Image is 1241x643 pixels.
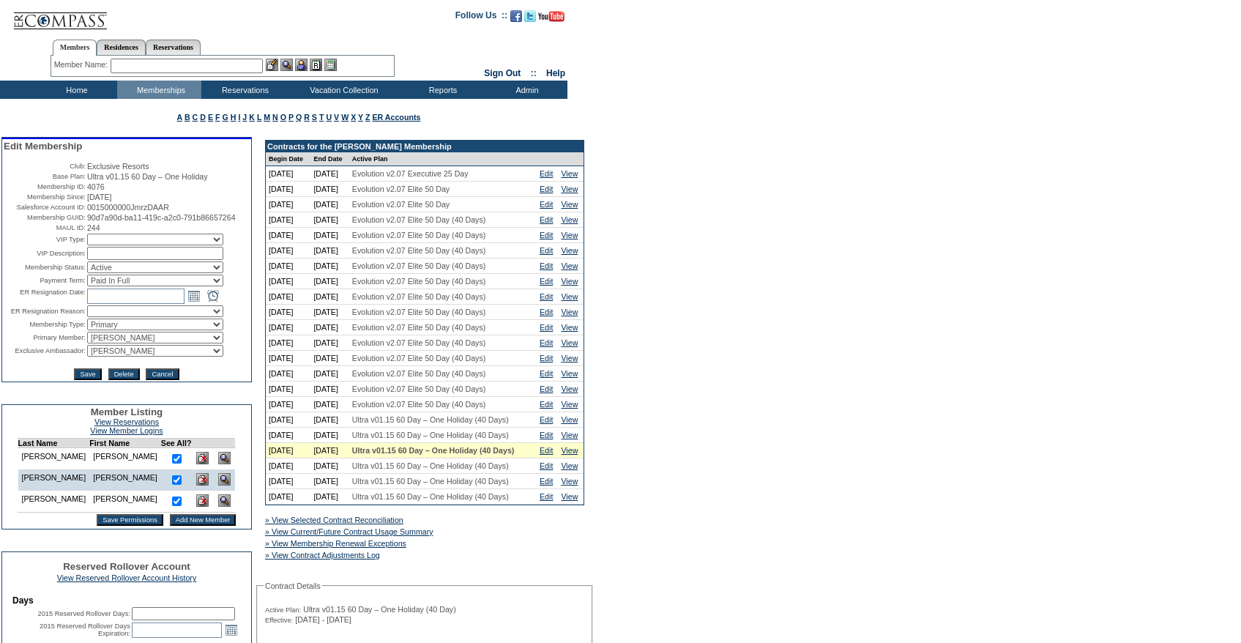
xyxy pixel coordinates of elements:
td: [DATE] [266,228,310,243]
a: Open the calendar popup. [223,622,239,638]
td: [DATE] [266,428,310,443]
span: [DATE] [87,193,112,201]
a: Subscribe to our YouTube Channel [538,15,564,23]
img: Delete [196,494,209,507]
input: Add New Member [170,514,236,526]
td: End Date [310,152,349,166]
td: ER Resignation Reason: [4,305,86,317]
span: Evolution v2.07 Elite 50 Day (40 Days) [352,384,485,393]
span: 4076 [87,182,105,191]
td: Days [12,595,241,606]
a: Y [358,113,363,122]
td: Club: [4,162,86,171]
a: View [561,277,578,286]
td: [DATE] [266,412,310,428]
td: [DATE] [266,397,310,412]
span: Effective: [265,616,293,625]
input: Save Permissions [97,514,163,526]
a: View [561,369,578,378]
td: Salesforce Account ID: [4,203,86,212]
a: Help [546,68,565,78]
td: [DATE] [266,443,310,458]
td: [DATE] [310,474,349,489]
img: View [280,59,293,71]
a: View [561,308,578,316]
a: View [561,200,578,209]
span: Evolution v2.07 Elite 50 Day (40 Days) [352,400,485,409]
a: » View Selected Contract Reconciliation [265,516,403,524]
img: b_calculator.gif [324,59,337,71]
td: [DATE] [266,243,310,259]
span: Evolution v2.07 Elite 50 Day [352,185,450,193]
a: M [264,113,270,122]
span: Evolution v2.07 Elite 50 Day (40 Days) [352,354,485,363]
td: [DATE] [266,335,310,351]
td: ER Resignation Date: [4,288,86,304]
td: Vacation Collection [286,81,399,99]
td: Admin [483,81,567,99]
td: [DATE] [310,412,349,428]
a: View [561,400,578,409]
img: Follow us on Twitter [524,10,536,22]
a: » View Current/Future Contract Usage Summary [265,527,433,536]
td: Primary Member: [4,332,86,343]
td: VIP Description: [4,247,86,260]
td: Memberships [117,81,201,99]
td: [DATE] [310,166,349,182]
a: Open the time view popup. [205,288,221,304]
td: MAUL ID: [4,223,86,232]
td: [DATE] [266,182,310,197]
a: Become our fan on Facebook [510,15,522,23]
td: [DATE] [310,489,349,505]
a: R [304,113,310,122]
span: Evolution v2.07 Elite 50 Day (40 Days) [352,369,485,378]
td: Active Plan [349,152,537,166]
legend: Contract Details [264,581,322,590]
a: H [231,113,236,122]
td: [DATE] [310,259,349,274]
a: Edit [540,446,553,455]
td: [DATE] [310,289,349,305]
a: View [561,169,578,178]
a: L [257,113,261,122]
a: Edit [540,369,553,378]
td: Reservations [201,81,286,99]
span: Evolution v2.07 Elite 50 Day (40 Days) [352,261,485,270]
td: Membership Since: [4,193,86,201]
a: View Member Logins [90,426,163,435]
a: Edit [540,308,553,316]
td: [DATE] [310,443,349,458]
td: [DATE] [310,458,349,474]
a: Edit [540,400,553,409]
a: Sign Out [484,68,521,78]
a: Edit [540,246,553,255]
span: Exclusive Resorts [87,162,149,171]
span: Evolution v2.07 Elite 50 Day (40 Days) [352,323,485,332]
span: Ultra v01.15 60 Day – One Holiday (40 Days) [352,446,515,455]
td: [DATE] [266,212,310,228]
a: Residences [97,40,146,55]
a: Edit [540,277,553,286]
a: K [249,113,255,122]
td: [DATE] [266,197,310,212]
a: View [561,231,578,239]
td: [PERSON_NAME] [18,491,89,513]
span: Evolution v2.07 Elite 50 Day [352,200,450,209]
span: Evolution v2.07 Elite 50 Day (40 Days) [352,292,485,301]
span: Evolution v2.07 Elite 50 Day (40 Days) [352,231,485,239]
input: Save [74,368,101,380]
td: [DATE] [310,397,349,412]
td: Payment Term: [4,275,86,286]
a: W [341,113,349,122]
span: Evolution v2.07 Elite 50 Day (40 Days) [352,277,485,286]
td: [DATE] [266,305,310,320]
a: Edit [540,415,553,424]
td: Exclusive Ambassador: [4,345,86,357]
a: X [351,113,356,122]
a: F [215,113,220,122]
a: View [561,323,578,332]
td: See All? [161,439,192,448]
td: [DATE] [310,320,349,335]
a: View [561,384,578,393]
a: Q [296,113,302,122]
